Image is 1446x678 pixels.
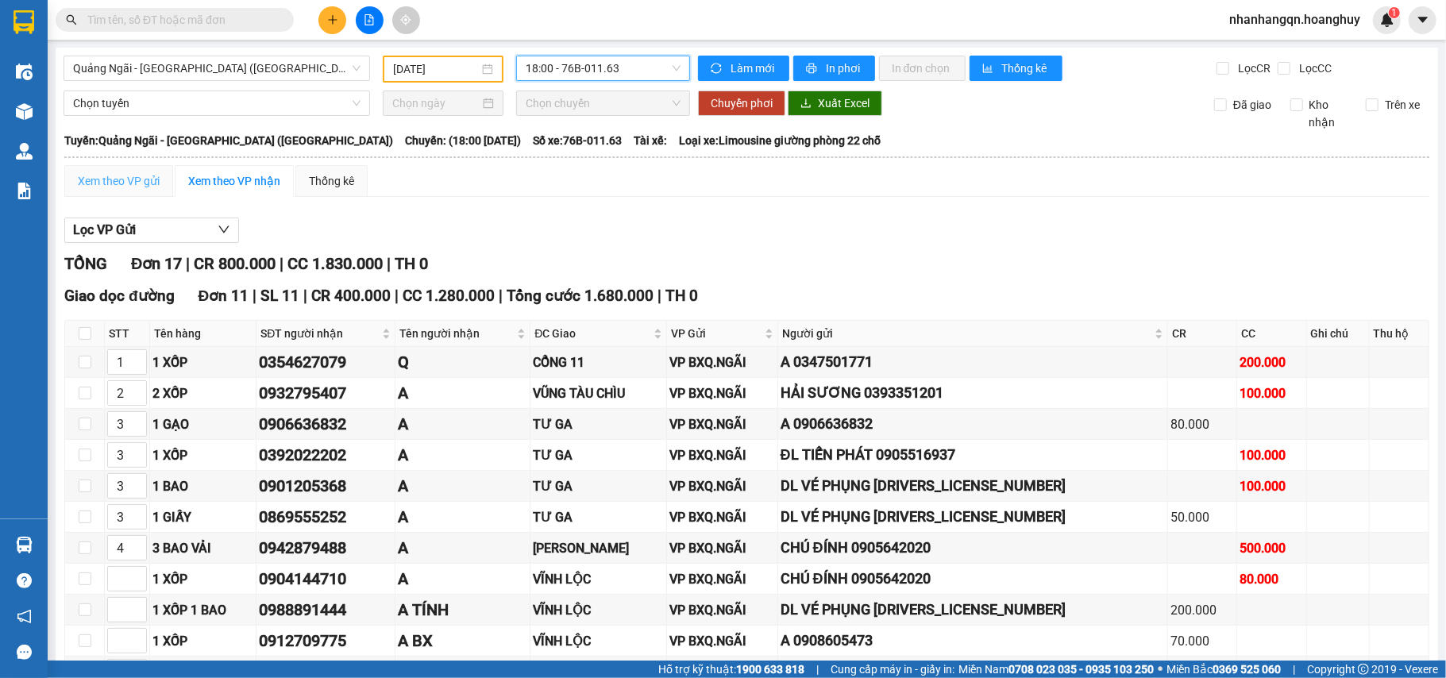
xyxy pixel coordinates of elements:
div: TƯ GA [533,445,664,465]
button: syncLàm mới [698,56,789,81]
td: 0869555252 [256,502,395,533]
td: VP BXQ.NGÃI [667,471,778,502]
div: VP BXQ.NGÃI [669,445,775,465]
span: Chuyến: (18:00 [DATE]) [405,132,521,149]
div: VĨNH LỘC [533,600,664,620]
div: 500.000 [1240,538,1303,558]
div: 0869555252 [259,505,392,530]
div: Thống kê [309,172,354,190]
td: 0906636832 [256,409,395,440]
th: Ghi chú [1307,321,1370,347]
button: bar-chartThống kê [970,56,1062,81]
div: VP BXQ.NGÃI [669,631,775,651]
div: A [398,536,527,561]
span: Xuất Excel [818,94,870,112]
div: A [398,505,527,530]
span: Thống kê [1002,60,1050,77]
div: 100.000 [1240,445,1303,465]
div: 0988891444 [259,598,392,622]
div: Xem theo VP gửi [78,172,160,190]
div: CHÚ ĐÍNH 0905642020 [781,537,1165,559]
span: | [657,287,661,305]
th: Tên hàng [150,321,256,347]
button: plus [318,6,346,34]
div: VĨNH LỘC [533,569,664,589]
span: Miền Nam [958,661,1154,678]
img: warehouse-icon [16,143,33,160]
span: Lọc CR [1232,60,1273,77]
span: Chọn tuyến [73,91,361,115]
span: Miền Bắc [1166,661,1281,678]
div: DL VÉ PHỤNG [DRIVERS_LICENSE_NUMBER] [781,506,1165,528]
div: VP BXQ.NGÃI [669,507,775,527]
div: 200.000 [1170,600,1234,620]
span: Lọc VP Gửi [73,220,136,240]
span: Làm mới [731,60,777,77]
button: In đơn chọn [879,56,966,81]
div: VŨNG TÀU CHÌU [533,383,664,403]
strong: 1900 633 818 [736,663,804,676]
div: A 0347501771 [781,351,1165,373]
span: Quảng Ngãi - Sài Gòn (Hàng Hoá) [73,56,361,80]
input: Chọn ngày [392,94,480,112]
span: Loại xe: Limousine giường phòng 22 chỗ [679,132,881,149]
img: solution-icon [16,183,33,199]
td: VP BXQ.NGÃI [667,626,778,657]
span: Tài xế: [634,132,667,149]
td: 0942879488 [256,533,395,564]
td: A [395,471,530,502]
span: | [395,287,399,305]
div: A TÍNH [398,598,527,622]
div: 1 XỐP [152,569,253,589]
td: VP BXQ.NGÃI [667,409,778,440]
td: 0988891444 [256,595,395,626]
button: downloadXuất Excel [788,91,882,116]
div: DL VÉ PHỤNG [DRIVERS_LICENSE_NUMBER] [781,475,1165,497]
div: 2 XỐP [152,383,253,403]
div: VP BXQ.NGÃI [669,414,775,434]
button: printerIn phơi [793,56,875,81]
div: Q [398,350,527,375]
td: A [395,378,530,409]
span: sync [711,63,724,75]
div: 0904144710 [259,567,392,591]
div: TƯ GA [533,476,664,496]
div: Xem theo VP nhận [188,172,280,190]
span: Chọn chuyến [526,91,681,115]
div: [PERSON_NAME] [533,538,664,558]
div: 1 XỐP [152,631,253,651]
div: 3 BAO VẢI [152,538,253,558]
th: Thu hộ [1370,321,1429,347]
span: notification [17,609,32,624]
div: 200.000 [1240,352,1303,372]
span: | [816,661,819,678]
div: 100.000 [1240,476,1303,496]
div: 0901205368 [259,474,392,499]
div: 0392022202 [259,443,392,468]
td: VP BXQ.NGÃI [667,378,778,409]
div: A [398,474,527,499]
div: TƯ GA [533,507,664,527]
span: file-add [364,14,375,25]
span: copyright [1358,664,1369,675]
td: A TÍNH [395,595,530,626]
div: VP BXQ.NGÃI [669,538,775,558]
span: nhanhangqn.hoanghuy [1217,10,1373,29]
td: VP BXQ.NGÃI [667,533,778,564]
td: A [395,502,530,533]
div: VP BXQ.NGÃI [669,476,775,496]
td: 0901205368 [256,471,395,502]
td: Q [395,347,530,378]
button: Lọc VP Gửi [64,218,239,243]
div: TƯ GA [533,414,664,434]
span: down [218,223,230,236]
span: question-circle [17,573,32,588]
div: 80.000 [1170,414,1234,434]
td: VP BXQ.NGÃI [667,347,778,378]
span: Tên người nhận [399,325,514,342]
input: 12/09/2025 [393,60,479,78]
span: message [17,645,32,660]
div: 100.000 [1240,383,1303,403]
button: Chuyển phơi [698,91,785,116]
div: VP BXQ.NGÃI [669,600,775,620]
